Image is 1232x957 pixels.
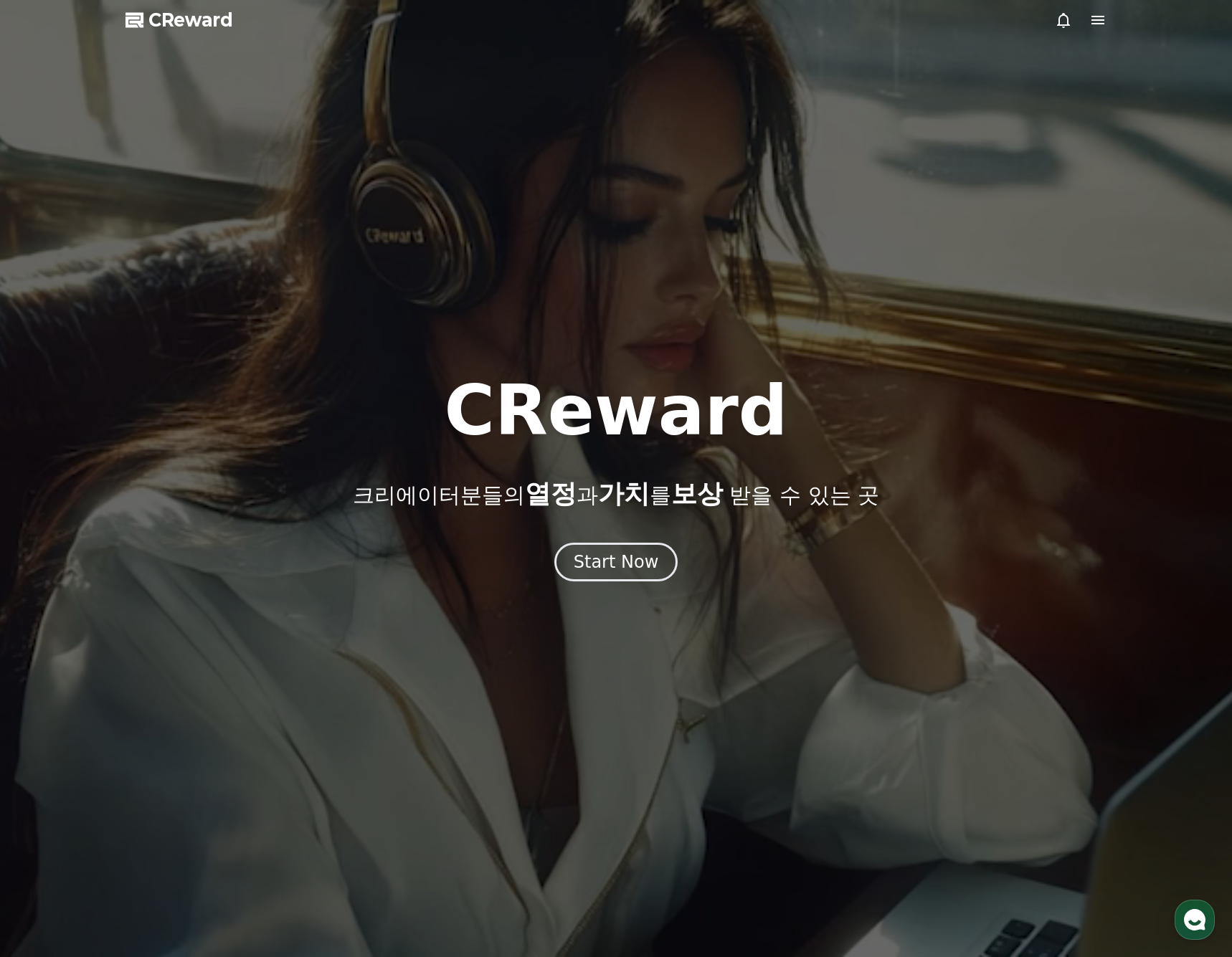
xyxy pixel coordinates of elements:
a: Start Now [554,557,678,571]
span: 가치 [598,479,650,508]
span: CReward [148,9,233,32]
span: 보상 [671,479,723,508]
button: Start Now [554,543,678,581]
span: 열정 [525,479,577,508]
div: Start Now [574,551,659,573]
a: CReward [125,9,233,32]
p: 크리에이터분들의 과 를 받을 수 있는 곳 [353,480,879,508]
h1: CReward [444,376,787,445]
